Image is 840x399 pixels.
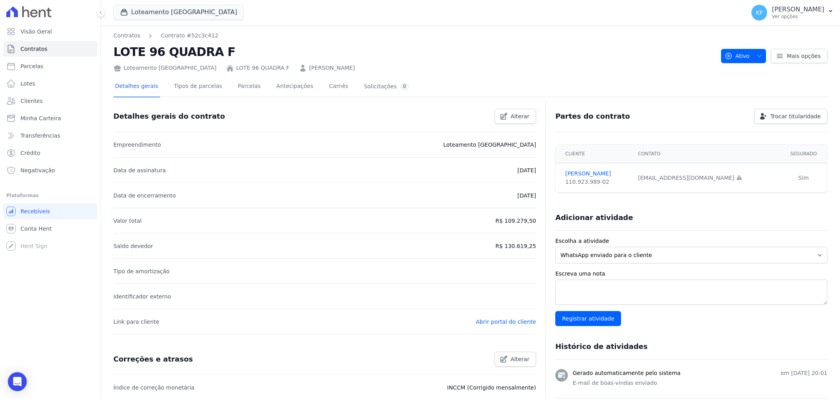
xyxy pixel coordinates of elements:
[573,369,681,377] h3: Gerado automaticamente pelo sistema
[745,2,840,24] button: KF [PERSON_NAME] Ver opções
[20,80,35,88] span: Lotes
[113,383,195,392] p: Índice de correção monetária
[113,267,170,276] p: Tipo de amortização
[754,109,827,124] a: Trocar titularidade
[3,93,97,109] a: Clientes
[113,76,160,97] a: Detalhes gerais
[3,58,97,74] a: Parcelas
[113,292,171,301] p: Identificador externo
[721,49,766,63] button: Ativo
[495,216,536,226] p: R$ 109.279,50
[3,110,97,126] a: Minha Carteira
[113,166,166,175] p: Data de assinatura
[236,64,289,72] a: LOTE 96 QUADRA F
[113,112,225,121] h3: Detalhes gerais do contrato
[20,166,55,174] span: Negativação
[770,112,821,120] span: Trocar titularidade
[113,216,142,226] p: Valor total
[20,225,52,233] span: Conta Hent
[565,170,629,178] a: [PERSON_NAME]
[20,132,60,140] span: Transferências
[309,64,355,72] a: [PERSON_NAME]
[113,5,244,20] button: Loteamento [GEOGRAPHIC_DATA]
[638,174,775,182] div: [EMAIL_ADDRESS][DOMAIN_NAME]
[555,311,621,326] input: Registrar atividade
[511,112,530,120] span: Alterar
[633,145,780,163] th: Contato
[6,191,94,200] div: Plataformas
[780,163,827,193] td: Sim
[772,13,824,20] p: Ver opções
[3,41,97,57] a: Contratos
[20,97,43,105] span: Clientes
[3,24,97,39] a: Visão Geral
[113,241,153,251] p: Saldo devedor
[362,76,411,97] a: Solicitações0
[113,354,193,364] h3: Correções e atrasos
[511,355,530,363] span: Alterar
[556,145,633,163] th: Cliente
[725,49,750,63] span: Ativo
[113,317,159,326] p: Link para cliente
[495,241,536,251] p: R$ 130.619,25
[3,203,97,219] a: Recebíveis
[113,64,217,72] div: Loteamento [GEOGRAPHIC_DATA]
[3,145,97,161] a: Crédito
[20,28,52,35] span: Visão Geral
[771,49,827,63] a: Mais opções
[161,32,218,40] a: Contrato #52c3c412
[555,213,633,222] h3: Adicionar atividade
[3,76,97,91] a: Lotes
[476,319,536,325] a: Abrir portal do cliente
[172,76,224,97] a: Tipos de parcelas
[3,128,97,144] a: Transferências
[236,76,262,97] a: Parcelas
[772,6,824,13] p: [PERSON_NAME]
[275,76,315,97] a: Antecipações
[20,149,41,157] span: Crédito
[113,43,715,61] h2: LOTE 96 QUADRA F
[495,352,536,367] a: Alterar
[400,83,409,90] div: 0
[780,145,827,163] th: Segurado
[517,191,536,200] p: [DATE]
[20,207,50,215] span: Recebíveis
[781,369,827,377] p: em [DATE] 20:01
[443,140,536,149] p: Loteamento [GEOGRAPHIC_DATA]
[787,52,821,60] span: Mais opções
[113,32,219,40] nav: Breadcrumb
[113,32,140,40] a: Contratos
[756,10,762,15] span: KF
[3,162,97,178] a: Negativação
[113,191,176,200] p: Data de encerramento
[573,379,827,387] p: E-mail de boas-vindas enviado
[517,166,536,175] p: [DATE]
[364,83,409,90] div: Solicitações
[327,76,350,97] a: Carnês
[8,372,27,391] div: Open Intercom Messenger
[565,178,629,186] div: 110.923.989-02
[20,114,61,122] span: Minha Carteira
[555,342,647,351] h3: Histórico de atividades
[555,270,827,278] label: Escreva uma nota
[447,383,536,392] p: INCCM (Corrigido mensalmente)
[495,109,536,124] a: Alterar
[113,32,715,40] nav: Breadcrumb
[555,112,630,121] h3: Partes do contrato
[113,140,161,149] p: Empreendimento
[20,62,43,70] span: Parcelas
[3,221,97,237] a: Conta Hent
[555,237,827,245] label: Escolha a atividade
[20,45,47,53] span: Contratos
